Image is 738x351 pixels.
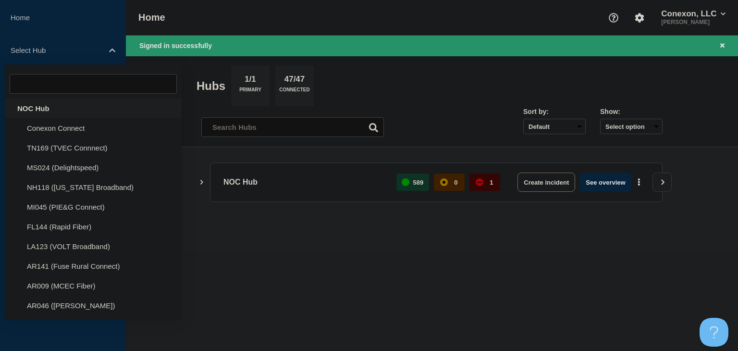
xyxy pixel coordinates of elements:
p: 0 [454,179,457,186]
p: 1/1 [241,75,260,87]
li: AR141 (Fuse Rural Connect) [5,256,182,276]
div: Sort by: [523,108,586,115]
p: Primary [239,87,261,97]
li: MI045 (PIE&G Connect) [5,197,182,217]
p: 47/47 [281,75,308,87]
div: down [476,178,483,186]
button: Create incident [517,173,575,192]
li: MS024 (Delightspeed) [5,158,182,177]
p: NOC Hub [223,173,385,192]
li: FL144 (Rapid Fiber) [5,217,182,237]
li: NH118 ([US_STATE] Broadband) [5,177,182,197]
div: up [402,178,409,186]
button: Conexon, LLC [659,9,727,19]
li: LA123 (VOLT Broadband) [5,237,182,256]
p: Connected [279,87,309,97]
select: Sort by [523,119,586,134]
p: 1 [490,179,493,186]
button: Support [603,8,624,28]
p: Select Hub [11,46,103,54]
h2: Hubs [197,79,225,93]
button: More actions [633,174,645,191]
div: Show: [600,108,663,115]
h1: Home [138,12,165,23]
button: See overview [580,173,631,192]
li: Conexon Connect [5,118,182,138]
button: Select option [600,119,663,134]
iframe: Help Scout Beacon - Open [700,318,728,347]
div: NOC Hub [5,99,182,118]
input: Search Hubs [201,117,384,137]
button: Show Connected Hubs [199,179,204,186]
button: Account settings [629,8,650,28]
button: View [652,173,672,192]
li: AR009 (MCEC Fiber) [5,276,182,296]
div: affected [440,178,448,186]
li: TN169 (TVEC Connnect) [5,138,182,158]
button: Close banner [716,40,728,51]
p: 589 [413,179,424,186]
li: AR046 ([PERSON_NAME]) [5,296,182,315]
p: [PERSON_NAME] [659,19,727,25]
span: Signed in successfully [139,42,212,50]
